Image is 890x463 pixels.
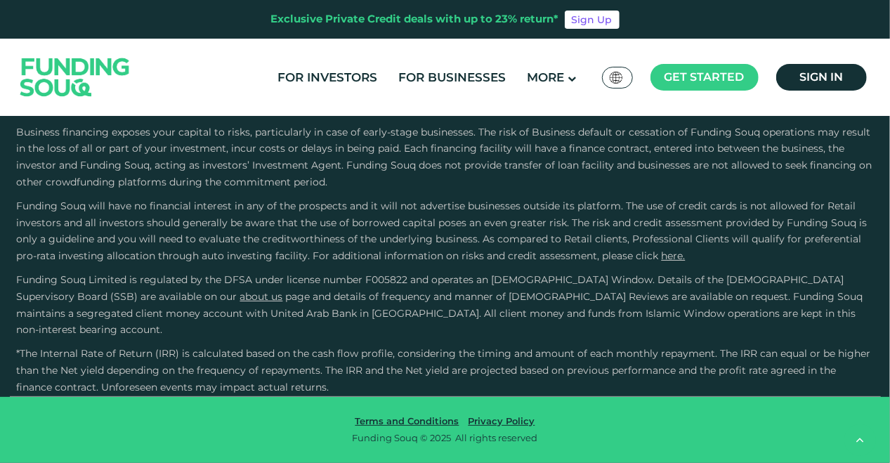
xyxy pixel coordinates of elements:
button: back [844,424,876,456]
span: page [286,290,310,303]
span: and details of frequency and manner of [DEMOGRAPHIC_DATA] Reviews are available on request. Fundi... [17,290,863,337]
span: Get started [665,70,745,84]
a: Sign Up [565,11,620,29]
a: About Us [240,290,283,303]
img: SA Flag [610,72,622,84]
img: Logo [6,41,144,112]
p: *The Internal Rate of Return (IRR) is calculated based on the cash flow profile, considering the ... [17,346,874,396]
span: Funding Souq will have no financial interest in any of the prospects and it will not advertise bu... [17,200,868,262]
span: Sign in [799,70,843,84]
a: Sign in [776,64,867,91]
a: here. [662,249,686,262]
a: Privacy Policy [465,415,539,426]
span: 2025 [431,432,452,443]
p: Business financing exposes your capital to risks, particularly in case of early-stage businesses.... [17,124,874,191]
a: For Investors [274,66,381,89]
span: Funding Souq © [353,432,428,443]
span: More [527,70,564,84]
a: Terms and Conditions [352,415,463,426]
span: All rights reserved [456,432,538,443]
div: Exclusive Private Credit deals with up to 23% return* [271,11,559,27]
span: Funding Souq Limited is regulated by the DFSA under license number F005822 and operates an [DEMOG... [17,273,844,303]
a: For Businesses [395,66,509,89]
